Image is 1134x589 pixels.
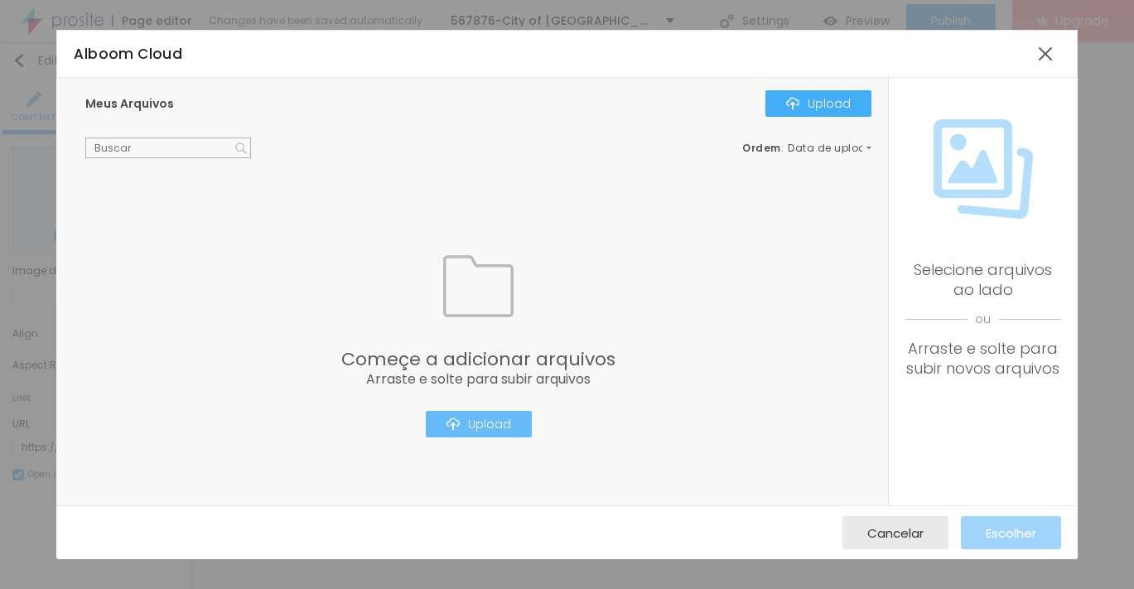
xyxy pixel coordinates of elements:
[74,44,182,64] span: Alboom Cloud
[765,90,871,117] button: IconeUpload
[788,143,874,153] span: Data de upload
[905,300,1060,339] span: ou
[786,97,799,110] img: Icone
[867,526,924,540] span: Cancelar
[85,138,251,159] input: Buscar
[934,119,1033,219] img: Icone
[742,143,871,153] div: :
[842,516,948,549] button: Cancelar
[446,418,511,431] div: Upload
[341,373,615,386] span: Arraste e solte para subir arquivos
[446,418,460,431] img: Icone
[426,411,532,437] button: IconeUpload
[85,95,174,112] span: Meus Arquivos
[961,516,1061,549] button: Escolher
[742,141,781,155] span: Ordem
[443,251,514,321] img: Icone
[786,97,851,110] div: Upload
[905,260,1060,379] div: Selecione arquivos ao lado Arraste e solte para subir novos arquivos
[986,526,1036,540] span: Escolher
[235,142,247,154] img: Icone
[341,350,615,369] span: Começe a adicionar arquivos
